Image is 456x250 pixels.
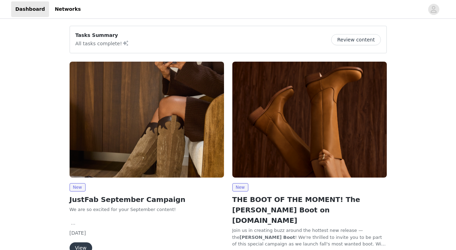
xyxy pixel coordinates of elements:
h2: JustFab September Campaign [70,194,224,205]
p: Join us in creating buzz around the hottest new release — the ! We're thrilled to invite you to b... [232,227,387,248]
p: We are so excited for your September content! [70,206,224,213]
span: New [70,183,86,192]
span: [DATE] [70,230,86,236]
a: Networks [50,1,85,17]
p: Tasks Summary [75,32,129,39]
h2: THE BOOT OF THE MOMENT! The [PERSON_NAME] Boot on [DOMAIN_NAME] [232,194,387,226]
p: All tasks complete! [75,39,129,47]
a: Dashboard [11,1,49,17]
span: New [232,183,248,192]
button: Review content [331,34,381,45]
div: avatar [430,4,437,15]
strong: [PERSON_NAME] Boot [240,235,295,240]
img: JustFab [70,62,224,178]
img: JustFab [232,62,387,178]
